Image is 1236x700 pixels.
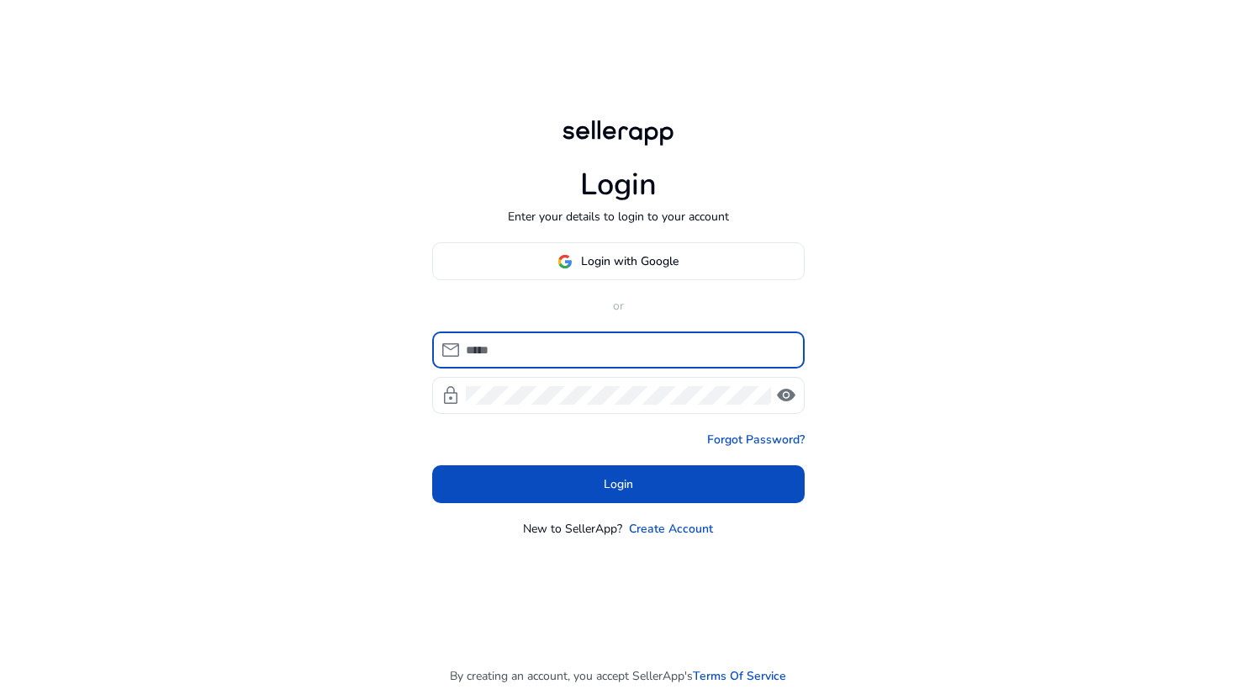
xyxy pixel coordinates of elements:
p: Enter your details to login to your account [508,208,729,225]
button: Login with Google [432,242,805,280]
p: New to SellerApp? [523,520,622,538]
h1: Login [580,167,657,203]
a: Terms Of Service [693,667,786,685]
span: Login [604,475,633,493]
img: google-logo.svg [557,254,573,269]
span: mail [441,340,461,360]
span: Login with Google [581,252,679,270]
p: or [432,297,805,315]
a: Forgot Password? [707,431,805,448]
span: lock [441,385,461,406]
button: Login [432,465,805,503]
a: Create Account [629,520,713,538]
span: visibility [776,385,796,406]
